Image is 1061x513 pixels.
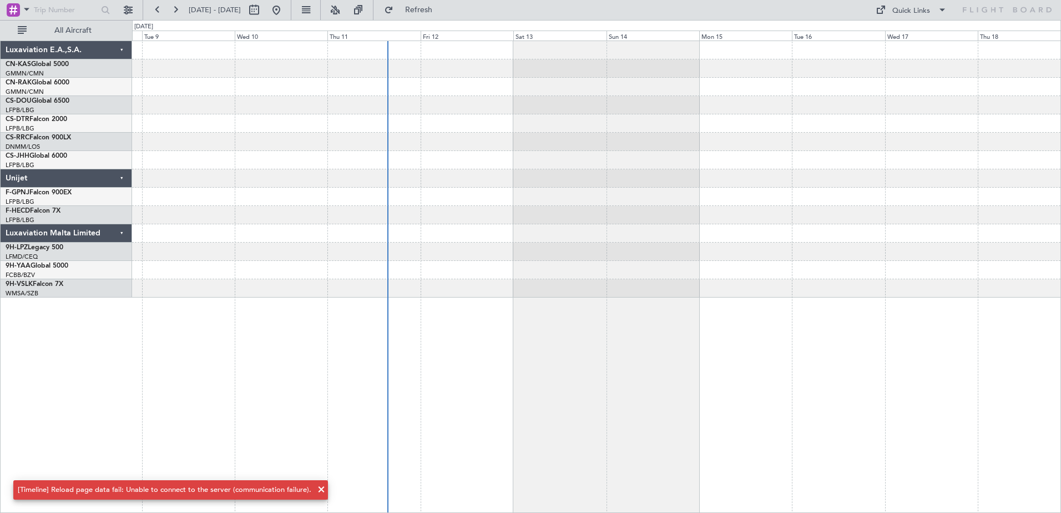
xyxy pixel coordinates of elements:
[6,79,32,86] span: CN-RAK
[6,189,29,196] span: F-GPNJ
[189,5,241,15] span: [DATE] - [DATE]
[6,189,72,196] a: F-GPNJFalcon 900EX
[6,198,34,206] a: LFPB/LBG
[699,31,792,41] div: Mon 15
[6,289,38,298] a: WMSA/SZB
[6,153,67,159] a: CS-JHHGlobal 6000
[6,216,34,224] a: LFPB/LBG
[885,31,978,41] div: Wed 17
[607,31,699,41] div: Sun 14
[6,208,30,214] span: F-HECD
[12,22,120,39] button: All Aircraft
[6,88,44,96] a: GMMN/CMN
[6,116,67,123] a: CS-DTRFalcon 2000
[6,143,40,151] a: DNMM/LOS
[235,31,327,41] div: Wed 10
[6,253,38,261] a: LFMD/CEQ
[6,98,69,104] a: CS-DOUGlobal 6500
[6,134,29,141] span: CS-RRC
[6,134,71,141] a: CS-RRCFalcon 900LX
[892,6,930,17] div: Quick Links
[6,263,68,269] a: 9H-YAAGlobal 5000
[6,116,29,123] span: CS-DTR
[6,61,69,68] a: CN-KASGlobal 5000
[379,1,446,19] button: Refresh
[6,281,33,288] span: 9H-VSLK
[6,244,63,251] a: 9H-LPZLegacy 500
[6,244,28,251] span: 9H-LPZ
[18,485,311,496] div: [Timeline] Reload page data fail: Unable to connect to the server (communication failure).
[421,31,513,41] div: Fri 12
[6,106,34,114] a: LFPB/LBG
[6,124,34,133] a: LFPB/LBG
[6,271,35,279] a: FCBB/BZV
[6,61,31,68] span: CN-KAS
[6,153,29,159] span: CS-JHH
[513,31,606,41] div: Sat 13
[792,31,885,41] div: Tue 16
[327,31,420,41] div: Thu 11
[34,2,98,18] input: Trip Number
[29,27,117,34] span: All Aircraft
[870,1,952,19] button: Quick Links
[6,79,69,86] a: CN-RAKGlobal 6000
[6,208,60,214] a: F-HECDFalcon 7X
[6,161,34,169] a: LFPB/LBG
[6,69,44,78] a: GMMN/CMN
[396,6,442,14] span: Refresh
[134,22,153,32] div: [DATE]
[6,263,31,269] span: 9H-YAA
[6,98,32,104] span: CS-DOU
[142,31,235,41] div: Tue 9
[6,281,63,288] a: 9H-VSLKFalcon 7X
